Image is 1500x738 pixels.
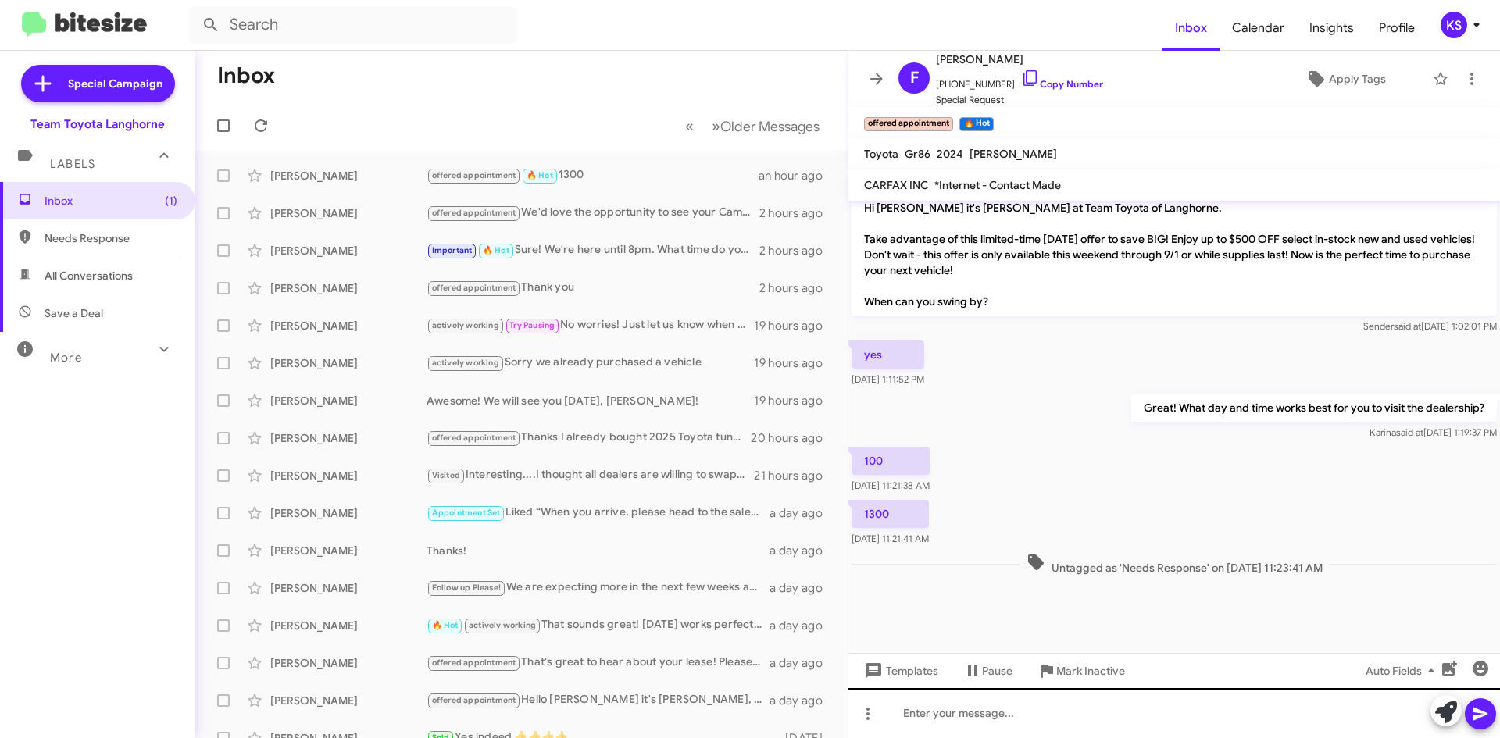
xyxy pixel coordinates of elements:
span: [DATE] 11:21:38 AM [852,480,930,491]
input: Search [189,6,517,44]
div: [PERSON_NAME] [270,618,427,633]
div: [PERSON_NAME] [270,430,427,446]
div: Thank you [427,279,759,297]
div: KS [1441,12,1467,38]
span: Appointment Set [432,508,501,518]
a: Insights [1297,5,1366,51]
span: Labels [50,157,95,171]
span: Visited [432,470,460,480]
div: an hour ago [759,168,835,184]
span: Gr86 [905,147,930,161]
div: [PERSON_NAME] [270,355,427,371]
span: Apply Tags [1329,65,1386,93]
button: Previous [676,110,703,142]
small: 🔥 Hot [959,117,993,131]
span: F [910,66,919,91]
div: We'd love the opportunity to see your Camry Hybrid and make a competitive offer. When can you com... [427,204,759,222]
div: That sounds great! [DATE] works perfectly, the dealership is open until 8pm. [427,616,770,634]
span: offered appointment [432,658,516,668]
div: 1300 [427,166,759,184]
div: [PERSON_NAME] [270,468,427,483]
span: « [685,116,694,136]
div: a day ago [770,505,835,521]
div: 19 hours ago [754,393,835,408]
span: 2024 [937,147,963,161]
span: Profile [1366,5,1427,51]
p: 100 [852,447,930,475]
span: 🔥 Hot [432,620,459,630]
span: Special Request [936,92,1103,108]
span: actively working [469,620,536,630]
span: [PERSON_NAME] [970,147,1057,161]
div: [PERSON_NAME] [270,243,427,258]
div: Hello [PERSON_NAME] it's [PERSON_NAME], Manager at Team Toyota of Langhorne. Would you have some ... [427,691,770,709]
div: Liked “When you arrive, please head to the sales building…” [427,504,770,522]
span: Important [432,245,473,255]
div: Sure! We're here until 8pm. What time do you think you can make it in by? [427,241,759,259]
span: Special Campaign [68,76,162,91]
div: [PERSON_NAME] [270,393,427,408]
nav: Page navigation example [677,110,829,142]
div: Awesome! We will see you [DATE], [PERSON_NAME]! [427,393,754,408]
span: [PERSON_NAME] [936,50,1103,69]
div: [PERSON_NAME] [270,505,427,521]
span: Karina [DATE] 1:19:37 PM [1370,426,1497,438]
div: [PERSON_NAME] [270,693,427,708]
span: offered appointment [432,695,516,705]
button: Next [702,110,829,142]
span: Try Pausing [509,320,555,330]
span: More [50,351,82,365]
p: Hi [PERSON_NAME] it's [PERSON_NAME] at Team Toyota of Langhorne. Take advantage of this limited-t... [852,194,1497,316]
div: No worries! Just let us know when you are available to stop in! We are available until 8pm during... [427,316,754,334]
h1: Inbox [217,63,275,88]
div: [PERSON_NAME] [270,580,427,596]
span: offered appointment [432,283,516,293]
div: That's great to hear about your lease! Please feel free to reach out whenever you need assistance! [427,654,770,672]
div: Thanks! [427,543,770,558]
button: Templates [848,657,951,685]
div: 2 hours ago [759,243,835,258]
span: Toyota [864,147,898,161]
div: [PERSON_NAME] [270,280,427,296]
button: Apply Tags [1265,65,1425,93]
span: said at [1396,426,1423,438]
div: [PERSON_NAME] [270,205,427,221]
span: Inbox [45,193,177,209]
div: 19 hours ago [754,355,835,371]
span: 🔥 Hot [483,245,509,255]
a: Special Campaign [21,65,175,102]
button: Mark Inactive [1025,657,1137,685]
span: Templates [861,657,938,685]
span: Untagged as 'Needs Response' on [DATE] 11:23:41 AM [1020,553,1329,576]
div: 21 hours ago [754,468,835,483]
span: Needs Response [45,230,177,246]
a: Calendar [1220,5,1297,51]
span: Sender [DATE] 1:02:01 PM [1363,320,1497,332]
span: Pause [982,657,1012,685]
button: KS [1427,12,1483,38]
button: Auto Fields [1353,657,1453,685]
div: 2 hours ago [759,280,835,296]
a: Inbox [1162,5,1220,51]
span: Save a Deal [45,305,103,321]
span: Older Messages [720,118,820,135]
div: We are expecting more in the next few weeks and the 2026 Rav4 models are expected near the new year. [427,579,770,597]
span: offered appointment [432,433,516,443]
div: a day ago [770,693,835,708]
div: Sorry we already purchased a vehicle [427,354,754,372]
span: CARFAX INC [864,178,928,192]
span: offered appointment [432,170,516,180]
div: a day ago [770,543,835,558]
div: 20 hours ago [751,430,835,446]
span: » [712,116,720,136]
span: 🔥 Hot [527,170,553,180]
p: yes [852,340,924,369]
span: offered appointment [432,208,516,218]
span: All Conversations [45,268,133,283]
div: a day ago [770,618,835,633]
div: 19 hours ago [754,318,835,333]
div: [PERSON_NAME] [270,168,427,184]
